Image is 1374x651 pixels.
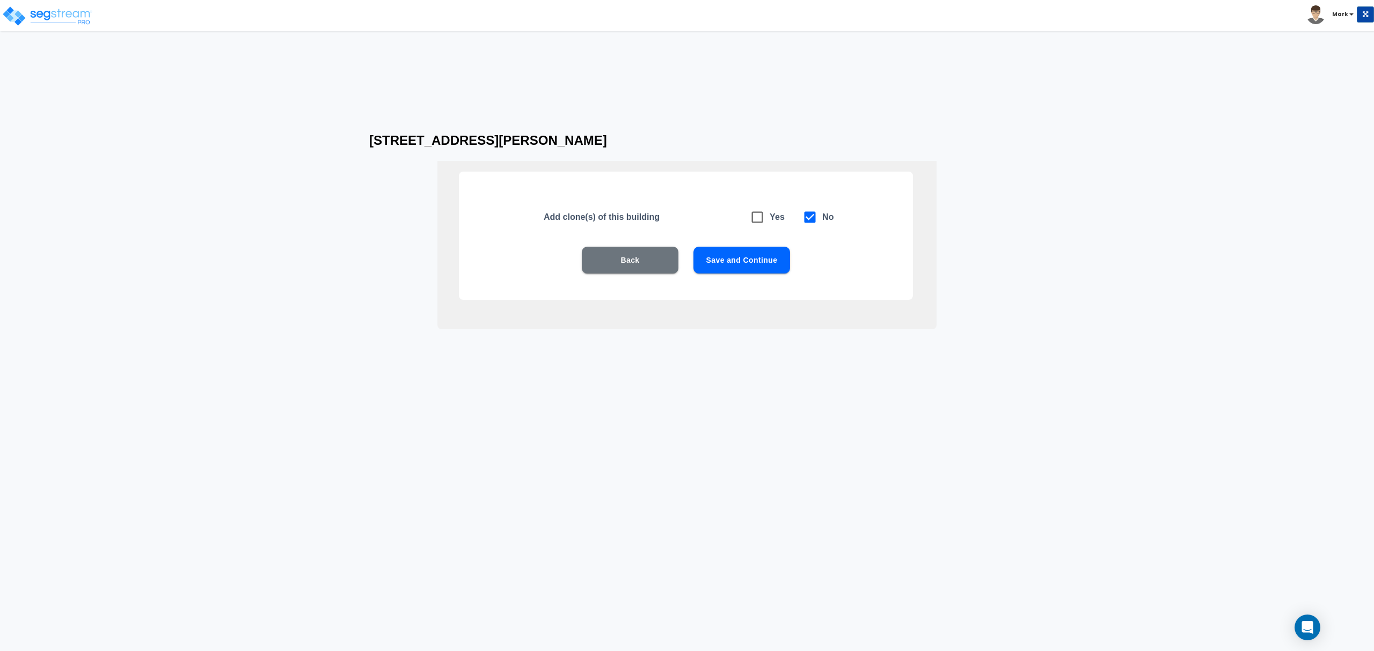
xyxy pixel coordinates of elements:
h6: No [822,210,834,225]
h5: Add clone(s) of this building [544,211,736,223]
b: Mark [1332,10,1348,18]
img: logo_pro_r.png [2,5,93,27]
img: avatar.png [1306,5,1325,24]
button: Back [582,247,678,273]
button: Save and Continue [693,247,790,273]
h6: Yes [770,210,785,225]
div: Open Intercom Messenger [1295,615,1320,640]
